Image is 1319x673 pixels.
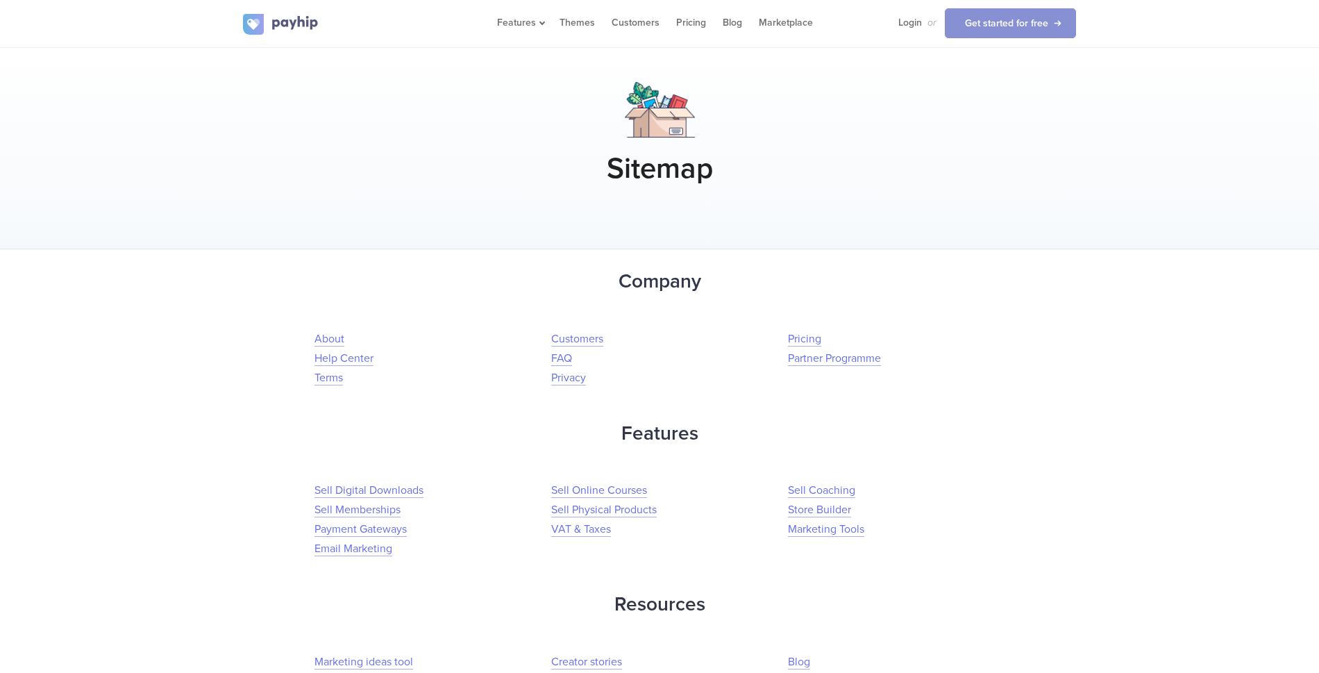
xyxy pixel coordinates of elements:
[314,503,401,517] a: Sell Memberships
[788,655,810,670] a: Blog
[551,503,657,517] a: Sell Physical Products
[788,503,851,517] a: Store Builder
[788,522,864,537] a: Marketing Tools
[314,522,407,537] a: Payment Gateways
[314,371,343,385] a: Terms
[314,332,344,347] a: About
[243,151,1076,186] h1: Sitemap
[551,332,603,347] a: Customers
[551,371,586,385] a: Privacy
[497,17,543,28] span: Features
[788,351,881,366] a: Partner Programme
[314,483,423,498] a: Sell Digital Downloads
[551,483,647,498] a: Sell Online Courses
[788,483,855,498] a: Sell Coaching
[551,522,611,537] a: VAT & Taxes
[551,351,572,366] a: FAQ
[243,586,1076,623] h2: Resources
[314,351,373,366] a: Help Center
[243,263,1076,300] h2: Company
[243,415,1076,452] h2: Features
[551,655,622,670] a: Creator stories
[945,8,1076,38] a: Get started for free
[314,542,392,556] a: Email Marketing
[788,332,821,347] a: Pricing
[314,655,413,670] a: Marketing ideas tool
[243,14,319,35] img: logo.svg
[625,82,695,138] img: box.png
